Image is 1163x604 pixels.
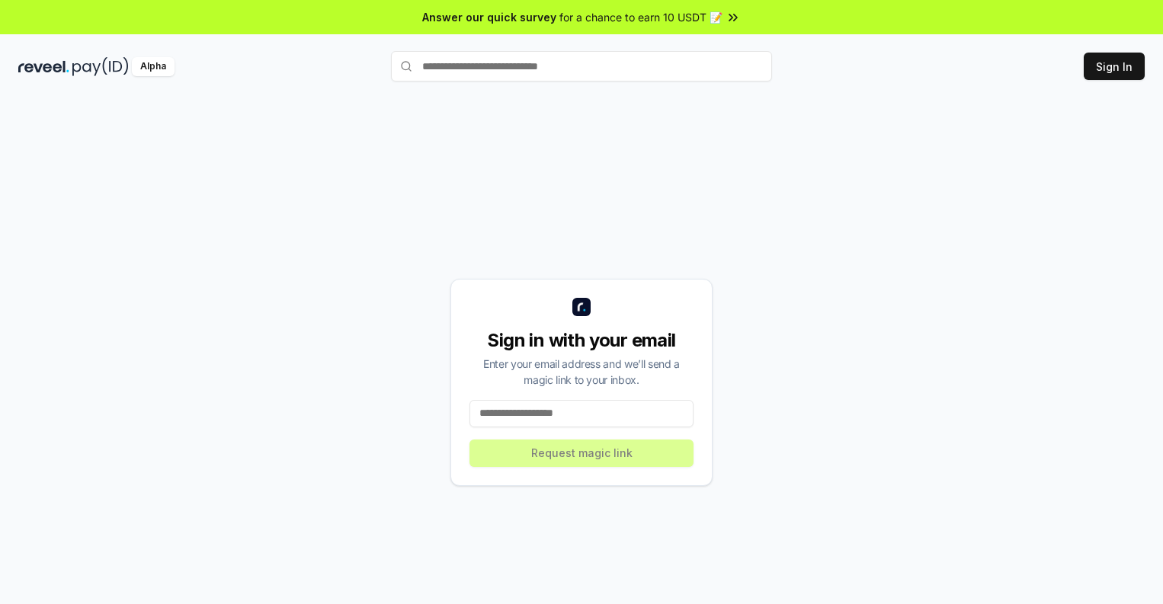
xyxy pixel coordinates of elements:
[1084,53,1145,80] button: Sign In
[469,356,694,388] div: Enter your email address and we’ll send a magic link to your inbox.
[72,57,129,76] img: pay_id
[422,9,556,25] span: Answer our quick survey
[469,328,694,353] div: Sign in with your email
[559,9,722,25] span: for a chance to earn 10 USDT 📝
[132,57,175,76] div: Alpha
[18,57,69,76] img: reveel_dark
[572,298,591,316] img: logo_small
